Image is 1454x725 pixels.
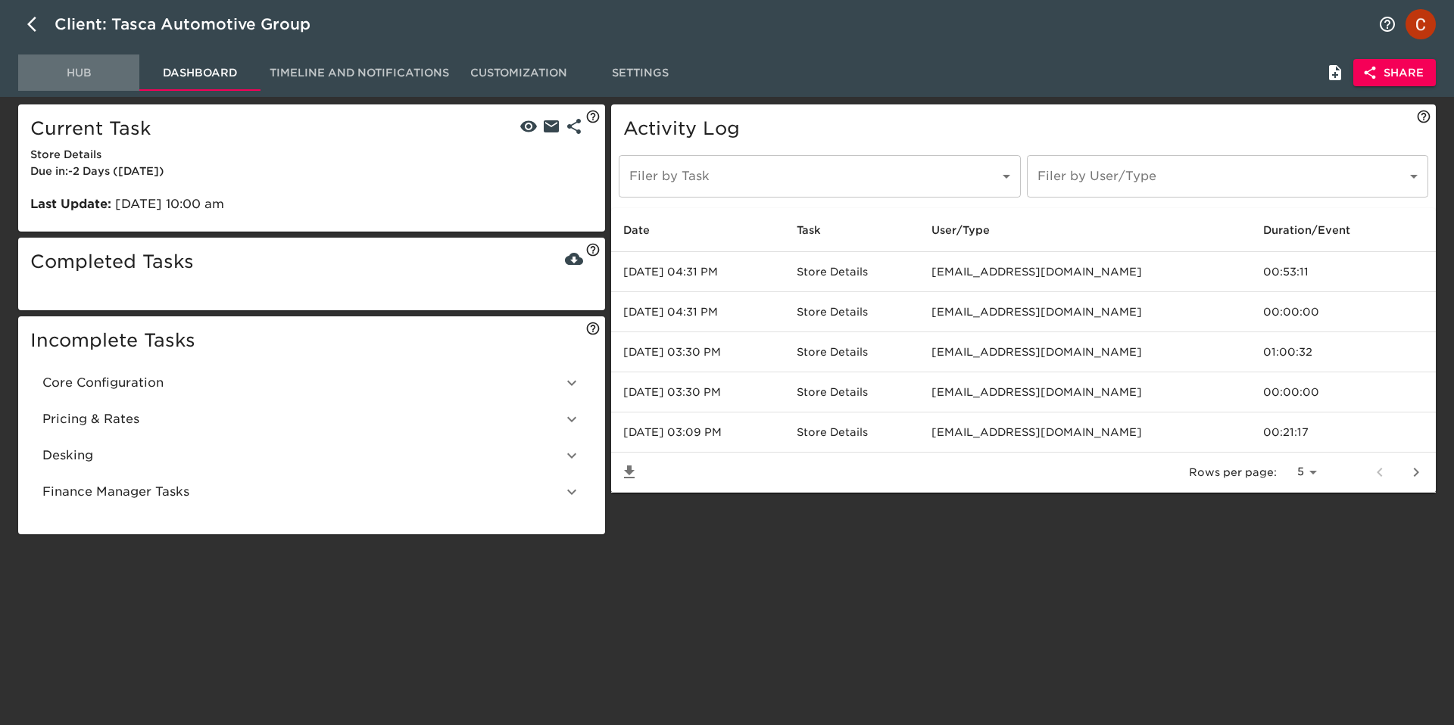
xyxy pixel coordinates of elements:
td: [DATE] 04:31 PM [611,252,785,292]
td: [EMAIL_ADDRESS][DOMAIN_NAME] [919,252,1251,292]
td: Store Details [785,412,919,453]
td: 00:53:11 [1251,252,1436,292]
td: [DATE] 04:31 PM [611,292,785,332]
button: Send Reminder [540,115,563,138]
td: Store Details [785,332,919,372]
h5: Current Task [30,117,593,141]
td: Store Details [785,252,919,292]
span: Date [623,221,669,239]
button: next page [1398,454,1434,490]
svg: This is the current task that needs to be completed for this Onboarding Hub [585,109,601,124]
b: Last Update: [30,197,111,211]
h5: Activity Log [623,117,1424,141]
span: Desking [42,447,563,465]
span: Finance Manager Tasks [42,483,563,501]
td: [EMAIL_ADDRESS][DOMAIN_NAME] [919,292,1251,332]
div: Core Configuration [30,365,593,401]
h5: Completed Tasks [30,250,593,274]
span: Dashboard [148,64,251,82]
p: Rows per page: [1189,465,1277,480]
span: Duration/Event [1263,221,1370,239]
td: [EMAIL_ADDRESS][DOMAIN_NAME] [919,372,1251,412]
button: notifications [1369,6,1406,42]
h5: Incomplete Tasks [30,328,593,353]
select: rows per page [1283,461,1322,484]
span: Settings [588,64,691,82]
span: Customization [467,64,570,82]
button: Save List [611,454,647,490]
a: External Link [563,114,585,135]
span: User/Type [931,221,1009,239]
img: Profile [1406,9,1436,39]
td: 00:00:00 [1251,372,1436,412]
div: Client: Tasca Automotive Group [55,12,332,36]
td: [DATE] 03:30 PM [611,372,785,412]
button: Share [1353,59,1436,87]
div: Desking [30,437,593,474]
span: Timeline and Notifications [270,64,449,82]
td: Store Details [785,292,919,332]
div: Finance Manager Tasks [30,474,593,510]
button: Download All Tasks [563,247,585,270]
div: ​ [619,155,1020,198]
span: Task [797,221,841,239]
div: Store Details [30,147,593,163]
p: [DATE] 10:00 am [30,195,593,213]
span: Core Configuration [42,374,563,392]
td: Store Details [785,372,919,412]
td: [EMAIL_ADDRESS][DOMAIN_NAME] [919,412,1251,453]
td: [DATE] 03:30 PM [611,332,785,372]
svg: These tasks still need to be completed for this Onboarding Hub [585,321,601,336]
span: Hub [27,64,130,82]
button: Internal Notes and Comments [1317,54,1353,91]
div: Pricing & Rates [30,401,593,437]
td: [DATE] 03:09 PM [611,412,785,453]
td: 00:00:00 [1251,292,1436,332]
div: Due in : -2 Day s ( [DATE] ) [30,163,593,180]
td: 01:00:32 [1251,332,1436,372]
td: 00:21:17 [1251,412,1436,453]
svg: See and download data from all completed tasks here [585,242,601,257]
table: enhanced table [611,208,1436,493]
span: Pricing & Rates [42,410,563,428]
button: View Task [517,115,540,138]
td: [EMAIL_ADDRESS][DOMAIN_NAME] [919,332,1251,372]
div: ​ [1027,155,1428,198]
svg: View what external collaborators have done in this Onboarding Hub [1416,109,1431,124]
span: Share [1365,64,1424,82]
